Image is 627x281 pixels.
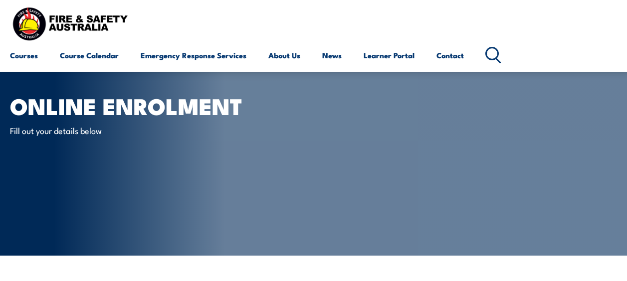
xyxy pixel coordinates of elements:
a: Course Calendar [60,43,119,67]
p: Fill out your details below [10,125,192,136]
a: Emergency Response Services [141,43,246,67]
h1: Online Enrolment [10,96,256,115]
a: Contact [436,43,464,67]
a: Courses [10,43,38,67]
a: About Us [268,43,300,67]
a: News [322,43,342,67]
a: Learner Portal [364,43,415,67]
